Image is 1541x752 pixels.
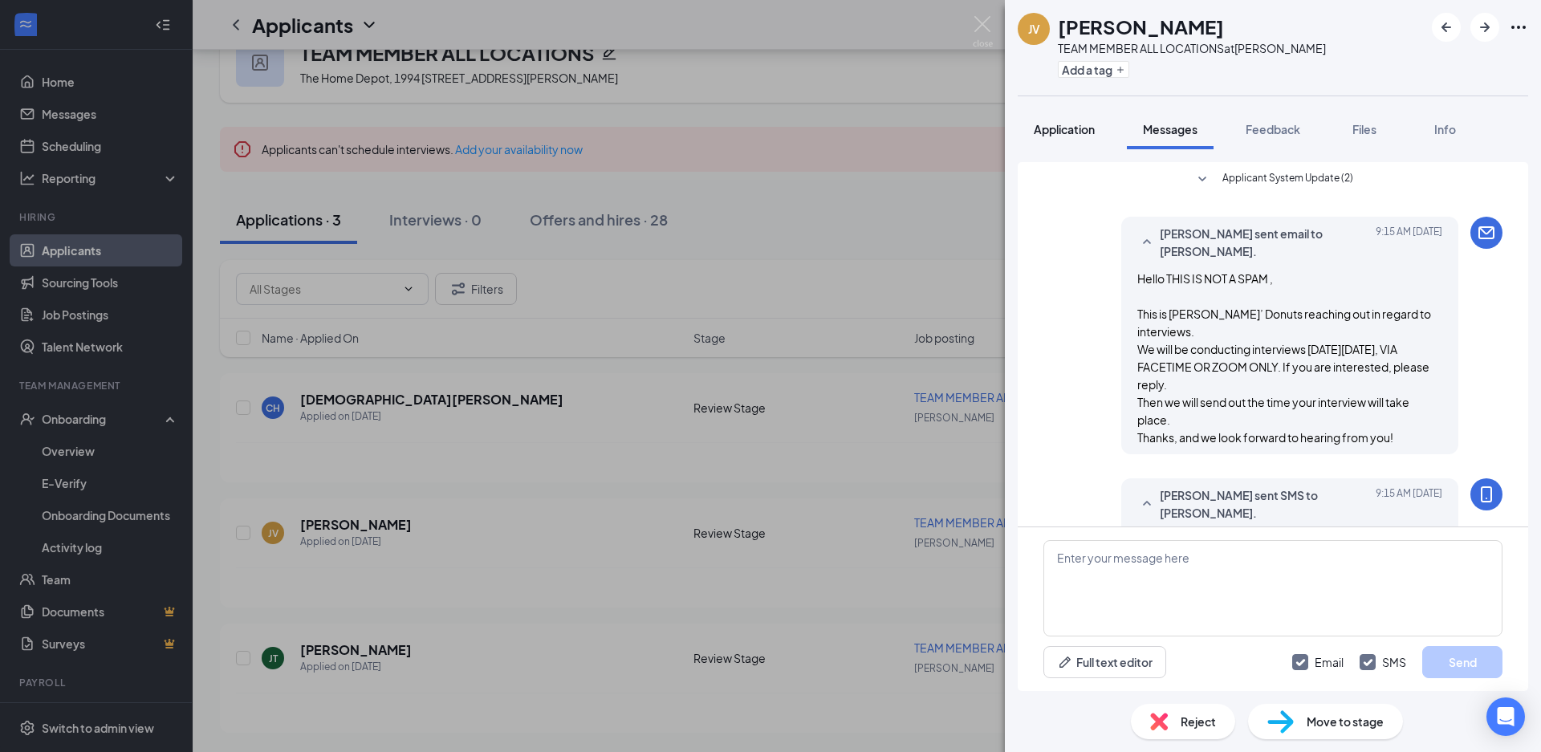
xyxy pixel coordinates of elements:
div: TEAM MEMBER ALL LOCATIONS at [PERSON_NAME] [1058,40,1326,56]
span: Hello THIS IS NOT A SPAM , This is [PERSON_NAME]’ Donuts reaching out in regard to interviews. We... [1137,271,1431,445]
div: JV [1028,21,1040,37]
span: Feedback [1246,122,1300,136]
span: [DATE] 9:15 AM [1376,225,1442,260]
svg: SmallChevronDown [1193,170,1212,189]
button: Send [1422,646,1502,678]
span: Info [1434,122,1456,136]
span: [PERSON_NAME] sent SMS to [PERSON_NAME]. [1160,486,1370,522]
button: ArrowRight [1470,13,1499,42]
svg: Ellipses [1509,18,1528,37]
svg: ArrowRight [1475,18,1494,37]
h1: [PERSON_NAME] [1058,13,1224,40]
button: SmallChevronDownApplicant System Update (2) [1193,170,1353,189]
svg: Plus [1116,65,1125,75]
button: Full text editorPen [1043,646,1166,678]
svg: Pen [1057,654,1073,670]
button: PlusAdd a tag [1058,61,1129,78]
span: Applicant System Update (2) [1222,170,1353,189]
svg: MobileSms [1477,485,1496,504]
span: Messages [1143,122,1197,136]
span: Move to stage [1307,713,1384,730]
button: ArrowLeftNew [1432,13,1461,42]
svg: Email [1477,223,1496,242]
div: Open Intercom Messenger [1486,697,1525,736]
span: [DATE] 9:15 AM [1376,486,1442,522]
svg: ArrowLeftNew [1437,18,1456,37]
span: Application [1034,122,1095,136]
span: [PERSON_NAME] sent email to [PERSON_NAME]. [1160,225,1370,260]
svg: SmallChevronUp [1137,233,1157,252]
span: Files [1352,122,1376,136]
span: Reject [1181,713,1216,730]
svg: SmallChevronUp [1137,494,1157,514]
